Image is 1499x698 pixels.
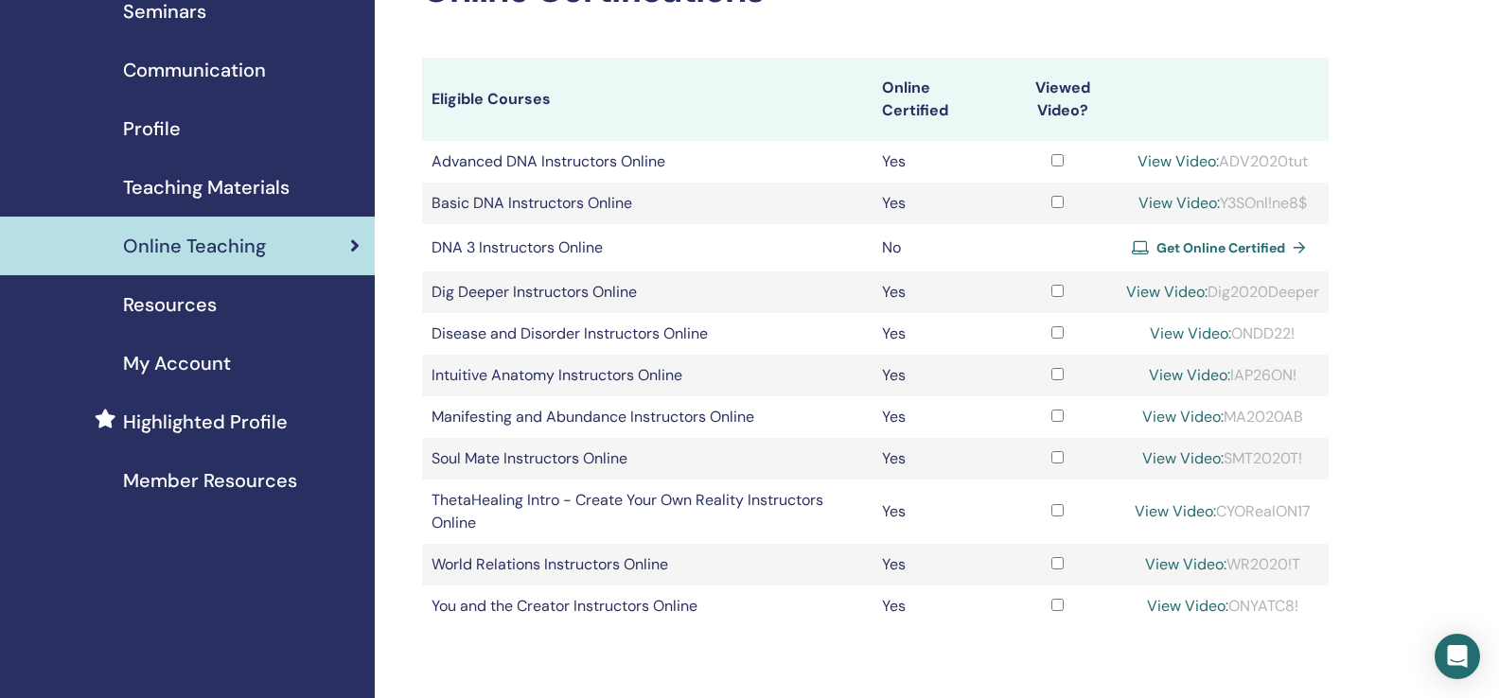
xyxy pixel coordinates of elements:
[1137,151,1219,171] a: View Video:
[1156,239,1285,256] span: Get Online Certified
[123,408,288,436] span: Highlighted Profile
[873,396,999,438] td: Yes
[1126,150,1319,173] div: ADV2020tut
[123,290,217,319] span: Resources
[123,173,290,201] span: Teaching Materials
[123,56,266,84] span: Communication
[873,585,999,627] td: Yes
[873,313,999,355] td: Yes
[1132,234,1314,262] a: Get Online Certified
[873,58,999,141] th: Online Certified
[1126,364,1319,387] div: IAP26ON!
[873,355,999,396] td: Yes
[1126,500,1319,523] div: CYORealON17
[1150,323,1231,343] a: View Video:
[873,438,999,480] td: Yes
[1149,365,1230,385] a: View Video:
[422,58,873,141] th: Eligible Courses
[1142,407,1224,427] a: View Video:
[873,480,999,544] td: Yes
[422,544,873,585] td: World Relations Instructors Online
[422,585,873,627] td: You and the Creator Instructors Online
[1138,193,1220,213] a: View Video:
[422,438,873,480] td: Soul Mate Instructors Online
[422,313,873,355] td: Disease and Disorder Instructors Online
[1126,192,1319,215] div: Y3SOnl!ne8$
[1135,501,1216,521] a: View Video:
[422,480,873,544] td: ThetaHealing Intro - Create Your Own Reality Instructors Online
[1126,447,1319,470] div: SMT2020T!
[422,224,873,271] td: DNA 3 Instructors Online
[1126,406,1319,428] div: MA2020AB
[1126,281,1319,304] div: Dig2020Deeper
[873,544,999,585] td: Yes
[123,114,181,143] span: Profile
[123,466,297,495] span: Member Resources
[1126,595,1319,618] div: ONYATC8!
[873,224,999,271] td: No
[873,271,999,313] td: Yes
[1126,323,1319,345] div: ONDD22!
[422,396,873,438] td: Manifesting and Abundance Instructors Online
[1142,448,1224,468] a: View Video:
[1147,596,1228,616] a: View Video:
[422,141,873,183] td: Advanced DNA Instructors Online
[1126,282,1208,302] a: View Video:
[873,141,999,183] td: Yes
[422,355,873,396] td: Intuitive Anatomy Instructors Online
[422,183,873,224] td: Basic DNA Instructors Online
[1145,554,1226,574] a: View Video:
[123,349,231,377] span: My Account
[1126,553,1319,576] div: WR2020!T
[998,58,1117,141] th: Viewed Video?
[1435,634,1480,679] div: Open Intercom Messenger
[422,271,873,313] td: Dig Deeper Instructors Online
[873,183,999,224] td: Yes
[123,232,266,260] span: Online Teaching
